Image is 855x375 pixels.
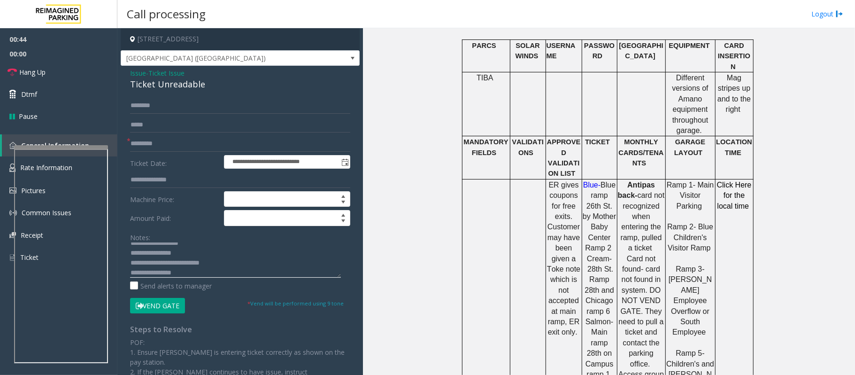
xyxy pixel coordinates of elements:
span: PASSWORD [584,42,615,60]
span: LOCATION TIME [716,138,752,156]
span: Increase value [337,192,350,199]
span: MANDATORY FIELDS [464,138,508,156]
span: Ramp 2- Blue Children's Visitor Ramp [667,223,713,252]
span: Blue ramp 26th St. by Mother Baby Center Ramp 2 [583,181,616,252]
label: Machine Price: [128,191,222,207]
span: Different versions of Amano equipment throughout garage [672,74,708,134]
span: . [700,126,702,134]
span: Card not found- card not found in system. DO NOT VEND GATE. They need to pull a ticket and contac... [619,255,664,368]
img: 'icon' [9,253,15,262]
span: SOLAR WINDS [516,42,540,60]
span: Hang Up [19,67,46,77]
button: Vend Gate [130,298,185,314]
img: 'icon' [9,187,16,194]
a: Click Here for the local time [717,181,752,210]
span: Increase value [337,211,350,218]
img: 'icon' [9,142,16,149]
h4: Steps to Resolve [130,325,350,334]
span: VALIDATIONS [512,138,544,156]
img: 'icon' [9,209,17,217]
div: Ticket Unreadable [130,78,350,91]
a: Logout [811,9,843,19]
span: Dtmf [21,89,37,99]
label: Notes: [130,229,150,242]
span: PARCS [472,42,496,49]
span: USERNAME [547,42,576,60]
span: MONTHLY CARDS/TENANTS [619,138,664,167]
span: TIBA [477,74,493,82]
small: Vend will be performed using 9 tone [247,300,344,307]
span: card not recognized when entering the ramp, pulled a ticket [621,191,665,252]
span: CARD INSERTION [718,42,750,70]
span: TICKET [585,138,610,146]
span: Issue [130,68,146,78]
img: logout [836,9,843,19]
span: General Information [21,141,89,150]
span: [GEOGRAPHIC_DATA] [619,42,663,60]
span: Decrease value [337,218,350,226]
span: Ramp 1- Main Visitor Parking [667,181,714,210]
h4: [STREET_ADDRESS] [121,28,360,50]
span: [GEOGRAPHIC_DATA] ([GEOGRAPHIC_DATA]) [121,51,312,66]
span: Antipas back- [618,181,655,199]
span: Toggle popup [339,156,350,169]
span: Cream- 28th St. Ramp 28th and Chicago ramp 6 [585,255,614,315]
span: Mag stripes up and to the right [717,74,751,113]
label: Send alerts to manager [130,281,212,291]
span: EQUIPMENT [669,42,710,49]
span: Ticket Issue [148,68,185,78]
span: - [146,69,185,78]
span: Blue- [583,181,601,189]
h3: Call processing [122,2,210,25]
span: GARAGE LAYOUT [674,138,705,156]
img: 'icon' [9,232,16,238]
span: Decrease value [337,199,350,207]
img: 'icon' [9,164,15,172]
span: Ramp 3- [PERSON_NAME] Employee Overflow or South Employee [669,265,712,336]
a: General Information [2,134,117,156]
label: Ticket Date: [128,155,222,169]
label: Amount Paid: [128,210,222,226]
span: APPROVED VALIDATION LIST [547,138,581,177]
span: Pause [19,111,38,121]
span: ER gives coupons for free exits. Customer may have been given a Toke note which is not accepted a... [547,181,580,336]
